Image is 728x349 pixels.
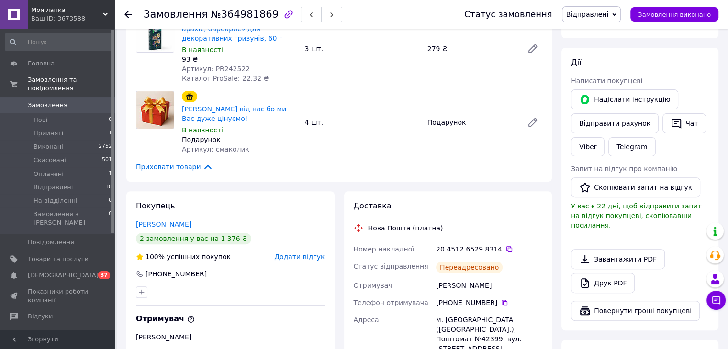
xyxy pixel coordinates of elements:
span: 0 [109,210,112,227]
span: Отримувач [136,314,195,323]
span: Товари та послуги [28,255,89,263]
span: Написати покупцеві [571,77,642,85]
span: Виконані [34,142,63,151]
span: Замовлення виконано [638,11,711,18]
span: Показники роботи компанії [28,287,89,305]
span: Повідомлення [28,238,74,247]
span: Адреса [354,316,379,324]
div: успішних покупок [136,252,231,262]
div: 3 шт. [301,42,423,55]
a: Редагувати [523,39,542,58]
span: Артикул: PR242522 [182,65,250,73]
span: Відправлені [34,183,73,192]
span: Телефон отримувача [354,299,428,306]
div: [PERSON_NAME] [136,332,325,342]
span: Головна [28,59,55,68]
span: [DEMOGRAPHIC_DATA] [28,271,99,280]
span: Оплачені [34,170,64,178]
div: Подарунок [182,135,297,144]
span: 2752 [99,142,112,151]
button: Надіслати інструкцію [571,89,678,109]
span: 0 [109,196,112,205]
img: Смаколик від нас бо ми Вас дуже цінуємо! [136,91,174,129]
button: Чат [662,113,706,133]
a: Завантажити PDF [571,249,665,269]
span: Замовлення [144,9,208,20]
div: Переадресовано [436,262,503,273]
button: Відправити рахунок [571,113,659,133]
div: Подарунок [424,116,519,129]
button: Повернути гроші покупцеві [571,301,700,321]
span: В наявності [182,46,223,54]
div: Нова Пошта (платна) [366,223,446,233]
a: Редагувати [523,113,542,132]
img: Пончики Speciаl One «Цикорій, арахіс, барбарис» для декоративних гризунів, 60 г [136,15,174,52]
a: Друк PDF [571,273,635,293]
div: Повернутися назад [124,10,132,19]
div: 93 ₴ [182,55,297,64]
span: Статус відправлення [354,262,428,270]
span: Отримувач [354,282,392,289]
span: Додати відгук [274,253,325,261]
div: Ваш ID: 3673588 [31,14,115,23]
div: 279 ₴ [424,42,519,55]
span: Запит на відгук про компанію [571,165,677,173]
div: 4 шт. [301,116,423,129]
a: Пончики Speciаl One «Цикорій, арахіс, барбарис» для декоративних гризунів, 60 г [182,15,291,42]
span: Покупці [28,329,54,338]
span: 37 [98,271,110,279]
span: Приховати товари [136,162,213,172]
span: №364981869 [211,9,279,20]
span: 18 [105,183,112,192]
a: [PERSON_NAME] від нас бо ми Вас дуже цінуємо! [182,105,286,122]
input: Пошук [5,33,113,51]
span: 0 [109,116,112,124]
span: Нові [34,116,47,124]
span: Прийняті [34,129,63,138]
span: Номер накладної [354,245,414,253]
div: 2 замовлення у вас на 1 376 ₴ [136,233,251,244]
span: Каталог ProSale: 22.32 ₴ [182,75,269,82]
span: Замовлення з [PERSON_NAME] [34,210,109,227]
span: Дії [571,58,581,67]
div: Статус замовлення [464,10,552,19]
span: Покупець [136,201,175,210]
button: Скопіювати запит на відгук [571,177,700,197]
div: [PHONE_NUMBER] [436,298,542,307]
span: У вас є 22 дні, щоб відправити запит на відгук покупцеві, скопіювавши посилання. [571,202,702,229]
span: Артикул: смаколик [182,145,249,153]
span: Відгуки [28,312,53,321]
span: Замовлення [28,101,67,109]
div: 20 4512 6529 8314 [436,244,542,254]
button: Замовлення виконано [630,7,718,22]
span: Відправлені [566,11,609,18]
div: [PERSON_NAME] [434,277,544,294]
span: Доставка [354,201,392,210]
span: Скасовані [34,156,66,164]
span: В наявності [182,126,223,134]
span: Замовлення та повідомлення [28,76,115,93]
span: 501 [102,156,112,164]
span: На відділенні [34,196,78,205]
a: Viber [571,137,605,156]
div: [PHONE_NUMBER] [145,269,208,279]
span: Моя лапка [31,6,103,14]
span: 1 [109,129,112,138]
span: 100% [146,253,165,261]
button: Чат з покупцем [706,291,726,310]
a: [PERSON_NAME] [136,220,191,228]
span: 1 [109,170,112,178]
a: Telegram [608,137,655,156]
